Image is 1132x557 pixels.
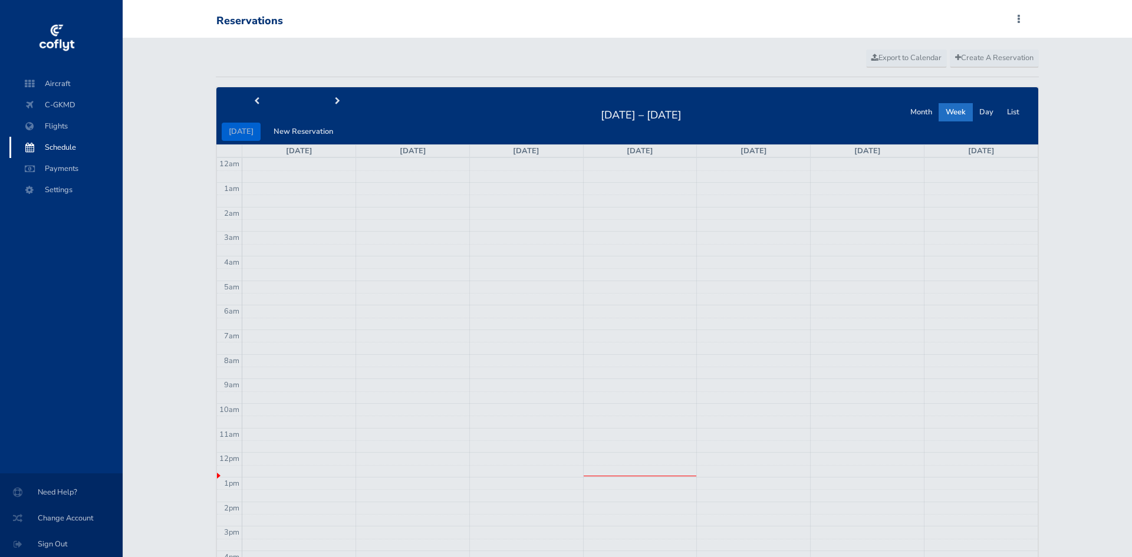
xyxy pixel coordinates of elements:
span: 9am [224,380,239,390]
span: Need Help? [14,482,108,503]
button: New Reservation [266,123,340,141]
span: 7am [224,331,239,341]
button: prev [216,93,298,111]
span: C-GKMD [21,94,111,116]
a: [DATE] [968,146,995,156]
span: 2am [224,208,239,219]
span: 2pm [224,503,239,513]
span: 1am [224,183,239,194]
span: 11am [219,429,239,440]
button: Month [903,103,939,121]
span: 12am [219,159,239,169]
span: Change Account [14,507,108,529]
button: List [1000,103,1026,121]
button: [DATE] [222,123,261,141]
span: 10am [219,404,239,415]
a: Export to Calendar [866,50,947,67]
span: 1pm [224,478,239,489]
span: 6am [224,306,239,317]
span: Sign Out [14,533,108,555]
span: 8am [224,355,239,366]
a: [DATE] [627,146,653,156]
span: Settings [21,179,111,200]
span: 3am [224,232,239,243]
h2: [DATE] – [DATE] [594,106,689,122]
a: Create A Reservation [950,50,1039,67]
a: [DATE] [741,146,767,156]
span: Create A Reservation [955,52,1034,63]
span: 5am [224,282,239,292]
a: [DATE] [400,146,426,156]
span: Flights [21,116,111,137]
span: Schedule [21,137,111,158]
button: Week [939,103,973,121]
a: [DATE] [513,146,539,156]
span: Aircraft [21,73,111,94]
div: Reservations [216,15,283,28]
button: Day [972,103,1001,121]
a: [DATE] [286,146,312,156]
button: next [297,93,379,111]
img: coflyt logo [37,21,76,56]
a: [DATE] [854,146,881,156]
span: Export to Calendar [871,52,942,63]
span: 12pm [219,453,239,464]
span: Payments [21,158,111,179]
span: 4am [224,257,239,268]
span: 3pm [224,527,239,538]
